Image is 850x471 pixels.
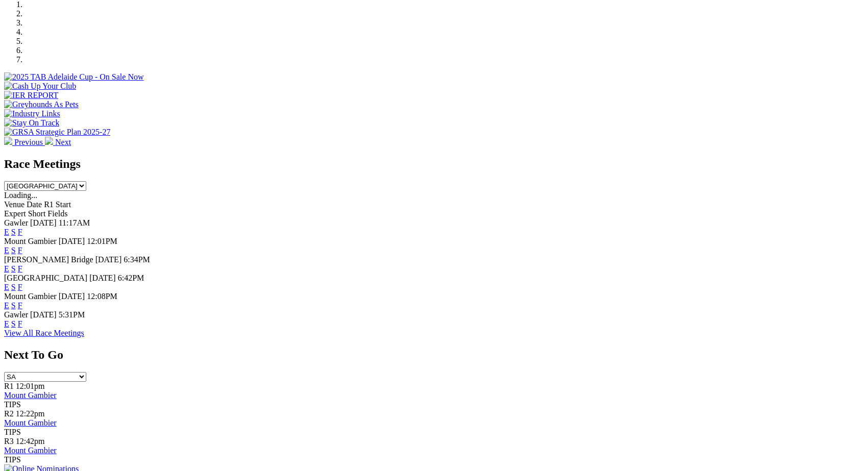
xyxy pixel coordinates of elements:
a: S [11,264,16,273]
span: Venue [4,200,25,209]
a: S [11,301,16,310]
span: [GEOGRAPHIC_DATA] [4,274,87,282]
img: Industry Links [4,109,60,118]
img: IER REPORT [4,91,58,100]
img: 2025 TAB Adelaide Cup - On Sale Now [4,72,144,82]
span: 12:22pm [16,409,45,418]
span: Date [27,200,42,209]
a: E [4,301,9,310]
a: F [18,301,22,310]
span: Fields [47,209,67,218]
span: R2 [4,409,14,418]
a: S [11,283,16,291]
h2: Next To Go [4,348,846,362]
span: [PERSON_NAME] Bridge [4,255,93,264]
span: [DATE] [30,218,57,227]
span: [DATE] [95,255,122,264]
a: F [18,319,22,328]
span: 12:01PM [87,237,117,245]
a: Mount Gambier [4,418,57,427]
span: [DATE] [30,310,57,319]
a: E [4,319,9,328]
span: Previous [14,138,43,146]
span: TIPS [4,400,21,409]
span: Loading... [4,191,37,200]
span: R3 [4,437,14,445]
img: Cash Up Your Club [4,82,76,91]
a: S [11,319,16,328]
span: R1 [4,382,14,390]
span: 12:42pm [16,437,45,445]
a: F [18,264,22,273]
a: F [18,283,22,291]
span: 11:17AM [59,218,90,227]
img: chevron-left-pager-white.svg [4,137,12,145]
a: F [18,228,22,236]
span: [DATE] [89,274,116,282]
span: Mount Gambier [4,237,57,245]
img: GRSA Strategic Plan 2025-27 [4,128,110,137]
span: [DATE] [59,292,85,301]
a: S [11,246,16,255]
img: chevron-right-pager-white.svg [45,137,53,145]
a: Next [45,138,71,146]
a: Previous [4,138,45,146]
img: Stay On Track [4,118,59,128]
span: R1 Start [44,200,71,209]
span: TIPS [4,455,21,464]
img: Greyhounds As Pets [4,100,79,109]
a: Mount Gambier [4,446,57,455]
span: 12:01pm [16,382,45,390]
a: E [4,228,9,236]
span: Expert [4,209,26,218]
a: View All Race Meetings [4,329,84,337]
span: Gawler [4,218,28,227]
span: Gawler [4,310,28,319]
span: 6:42PM [118,274,144,282]
span: 5:31PM [59,310,85,319]
span: Next [55,138,71,146]
a: F [18,246,22,255]
a: E [4,283,9,291]
a: Mount Gambier [4,391,57,400]
a: E [4,264,9,273]
a: E [4,246,9,255]
h2: Race Meetings [4,157,846,171]
span: 12:08PM [87,292,117,301]
span: TIPS [4,428,21,436]
a: S [11,228,16,236]
span: [DATE] [59,237,85,245]
span: Mount Gambier [4,292,57,301]
span: 6:34PM [124,255,150,264]
span: Short [28,209,46,218]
